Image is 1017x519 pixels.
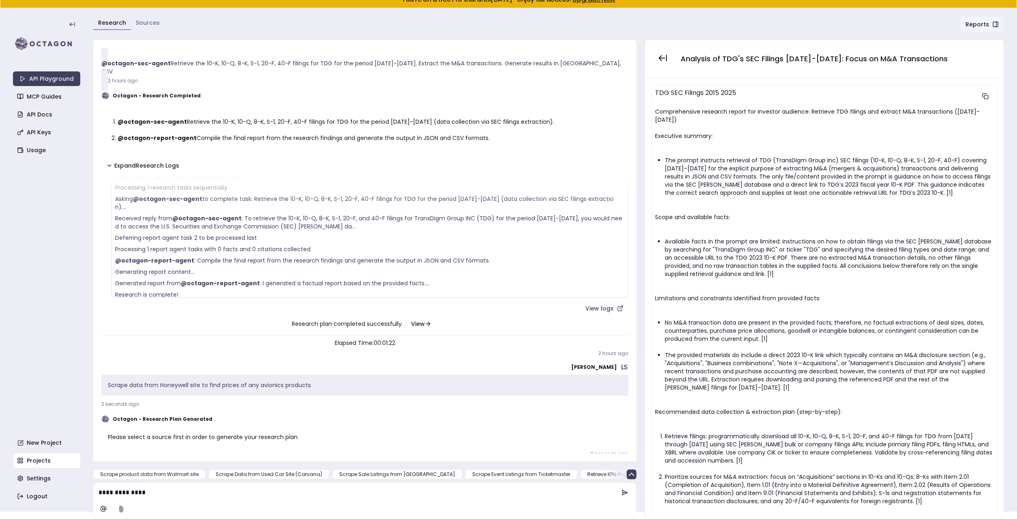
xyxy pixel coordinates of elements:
[580,301,628,316] a: View logs
[13,36,80,52] img: logo-rect-yK7x_WSZ.svg
[136,19,160,27] a: Sources
[14,435,81,450] a: New Project
[655,213,993,221] p: Scope and available facts:
[665,156,993,197] li: The prompt instructs retrieval of TDG (TransDigm Group Inc) SEC filings (10-K, 10-Q, 8-K, S-1, 20...
[98,19,126,27] a: Research
[115,234,624,242] p: Deferring report agent task 2 to be processed last
[655,108,993,124] p: Comprehensive research report for investor audience: Retrieve TDG filings and extract M&A transac...
[115,245,624,253] p: Processing 1 report agent tasks with 0 facts and 0 citations collected
[665,237,993,278] li: Available facts in the prompt are limited: instructions on how to obtain filings via the SEC [PER...
[108,433,622,441] p: Please select a source first in order to generate your research plan.
[115,256,624,265] p: : Compile the final report from the research findings and generate the output in JSON and CSV for...
[101,92,109,100] img: Octagon
[115,183,624,192] p: Processing 1 research tasks sequentially
[14,125,81,140] a: API Keys
[14,143,81,157] a: Usage
[655,408,993,416] p: Recommended data collection & extraction plan (step-by-step):
[665,432,993,465] li: Retrieve filings: programmatically download all 10-K, 10-Q, 8-K, S-1, 20-F, and 40-F filings for ...
[101,158,184,173] button: ExpandResearch Logs
[115,279,624,287] p: Generated report from : I generated a factual report based on the provided facts....
[665,473,993,505] li: Prioritize sources for M&A extraction: focus on “Acquisitions” sections in 10-Ks and 10-Qs; 8-Ks ...
[101,316,628,332] p: Research plan completed successfully.
[113,416,212,422] strong: Octagon - Research Plan Generated
[14,471,81,486] a: Settings
[115,195,624,211] p: Asking to complete task: Retrieve the 10-K, 10-Q, 8-K, S-1, 20-F, 40-F filings for TDG for the pe...
[655,132,993,140] p: Executive summary:
[14,453,81,468] a: Projects
[115,256,194,265] strong: @octagon-report-agent
[665,351,993,392] li: The provided materials do include a direct 2023 10-K link which typically contains an M&A disclos...
[465,469,577,479] button: Scrape Event Listings from Ticketmaster
[580,469,689,479] button: Retrieve KPIs from 10Qs and 10Ks filings
[14,489,81,504] a: Logout
[332,469,462,479] button: Scrape Sale Listings from [GEOGRAPHIC_DATA]
[108,381,622,389] p: Scrape data from Honeywell site to find prices of any avionics products
[960,16,1004,32] button: Reports
[572,364,617,370] strong: [PERSON_NAME]
[118,134,197,142] strong: @octagon-report-agent
[620,363,628,371] span: LS
[115,268,624,276] p: Generating report content…
[133,195,202,203] strong: @octagon-sec-agent
[101,339,628,347] p: Elapsed Time: 00:01:22
[209,469,329,479] button: Scrape Data from Used Car Site (Carvana)
[118,134,622,142] li: Compile the final report from the research findings and generate the output in JSON and CSV formats.
[405,316,438,332] button: View
[13,71,80,86] a: API Playground
[14,89,81,104] a: MCP Guides
[101,415,109,423] img: Octagon
[14,107,81,122] a: API Docs
[101,59,628,75] p: Retrieve the 10-K, 10-Q, 8-K, S-1, 20-F, 40-F filings for TDG for the period [DATE]-[DATE]. Extra...
[93,469,206,479] button: Scrape product data from Walmart site
[101,401,139,407] span: 2 seconds ago
[115,214,624,230] p: Received reply from : To retrieve the 10-K, 10-Q, 8-K, S-1, 20-F, and 40-F filings for TransDigm ...
[665,319,993,343] li: No M&A transaction data are present in the provided facts; therefore, no factual extractions of d...
[108,77,138,84] span: 2 hours ago
[101,350,628,357] p: 2 hours ago
[172,214,242,222] strong: @octagon-sec-agent
[113,93,201,99] strong: Octagon - Research Completed
[655,294,993,302] p: Limitations and constraints identified from provided facts:
[655,88,977,104] div: TDG SEC Filings 2015 2025
[101,451,628,457] p: 2 seconds ago
[181,279,260,287] strong: @octagon-report-agent
[101,59,171,67] strong: @octagon-sec-agent
[674,50,954,68] button: Analysis of TDG's SEC Filings [DATE]-[DATE]: Focus on M&A Transactions
[115,291,624,299] p: Research is complete!
[118,118,622,126] li: Retrieve the 10-K, 10-Q, 8-K, S-1, 20-F, 40-F filings for TDG for the period [DATE]-[DATE] (data ...
[118,118,187,126] strong: @octagon-sec-agent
